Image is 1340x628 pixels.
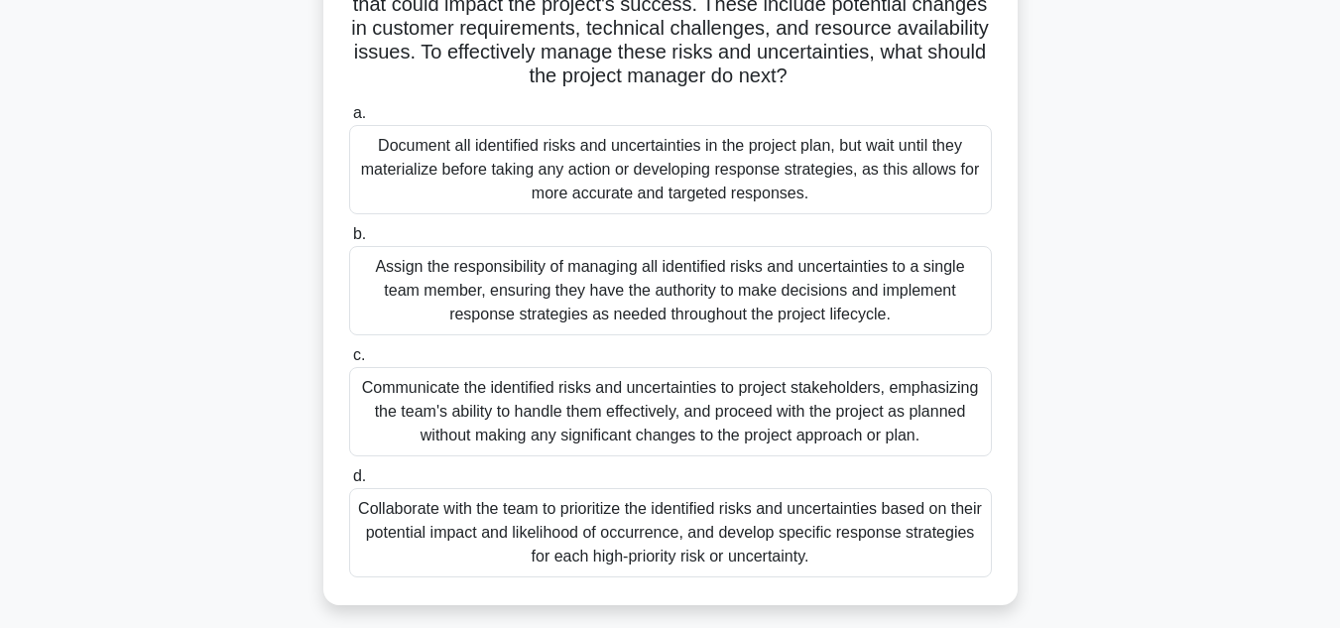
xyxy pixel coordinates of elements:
span: a. [353,104,366,121]
div: Document all identified risks and uncertainties in the project plan, but wait until they material... [349,125,992,214]
span: b. [353,225,366,242]
div: Assign the responsibility of managing all identified risks and uncertainties to a single team mem... [349,246,992,335]
div: Communicate the identified risks and uncertainties to project stakeholders, emphasizing the team'... [349,367,992,456]
div: Collaborate with the team to prioritize the identified risks and uncertainties based on their pot... [349,488,992,577]
span: d. [353,467,366,484]
span: c. [353,346,365,363]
